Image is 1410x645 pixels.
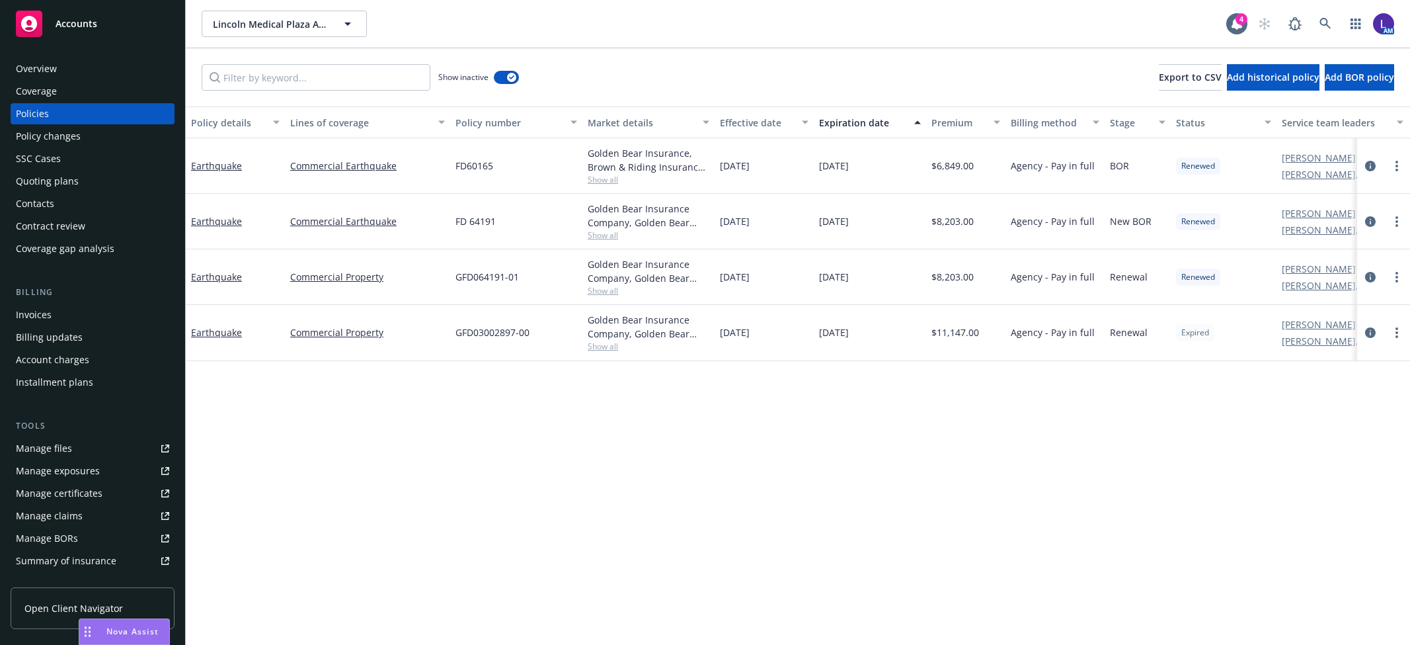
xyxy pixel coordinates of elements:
[11,483,175,504] a: Manage certificates
[1282,223,1385,237] a: [PERSON_NAME], CPCU
[290,159,445,173] a: Commercial Earthquake
[191,159,242,172] a: Earthquake
[16,372,93,393] div: Installment plans
[1389,158,1405,174] a: more
[11,58,175,79] a: Overview
[720,270,750,284] span: [DATE]
[1110,214,1152,228] span: New BOR
[450,107,582,138] button: Policy number
[931,270,974,284] span: $8,203.00
[11,103,175,124] a: Policies
[1343,11,1369,37] a: Switch app
[1110,270,1148,284] span: Renewal
[1181,271,1215,283] span: Renewed
[455,116,563,130] div: Policy number
[1235,13,1247,25] div: 4
[16,81,57,102] div: Coverage
[588,341,709,352] span: Show all
[819,270,849,284] span: [DATE]
[1171,107,1276,138] button: Status
[11,505,175,527] a: Manage claims
[16,304,52,325] div: Invoices
[202,64,430,91] input: Filter by keyword...
[588,202,709,230] div: Golden Bear Insurance Company, Golden Bear Insurance, Brown & Riding Insurance Services, Inc.
[11,438,175,459] a: Manage files
[11,286,175,299] div: Billing
[1110,116,1151,130] div: Stage
[56,19,97,29] span: Accounts
[455,270,519,284] span: GFD064191-01
[186,107,285,138] button: Policy details
[1325,71,1394,83] span: Add BOR policy
[1282,151,1356,165] a: [PERSON_NAME]
[438,71,489,83] span: Show inactive
[931,214,974,228] span: $8,203.00
[1005,107,1105,138] button: Billing method
[455,159,493,173] span: FD60165
[16,460,100,482] div: Manage exposures
[191,116,265,130] div: Policy details
[11,238,175,259] a: Coverage gap analysis
[1227,64,1319,91] button: Add historical policy
[931,325,979,339] span: $11,147.00
[290,214,445,228] a: Commercial Earthquake
[819,116,906,130] div: Expiration date
[1251,11,1278,37] a: Start snowing
[11,171,175,192] a: Quoting plans
[1282,167,1385,181] a: [PERSON_NAME], CPCU
[588,313,709,341] div: Golden Bear Insurance Company, Golden Bear Insurance, Brown & Riding Insurance Services, Inc.
[1011,214,1095,228] span: Agency - Pay in full
[1325,64,1394,91] button: Add BOR policy
[1282,318,1356,331] a: [PERSON_NAME]
[11,349,175,370] a: Account charges
[1282,206,1356,220] a: [PERSON_NAME]
[1282,334,1385,348] a: [PERSON_NAME], CPCU
[588,174,709,185] span: Show all
[16,58,57,79] div: Overview
[819,159,849,173] span: [DATE]
[1011,325,1095,339] span: Agency - Pay in full
[1011,116,1085,130] div: Billing method
[931,159,974,173] span: $6,849.00
[11,419,175,433] div: Tools
[1227,71,1319,83] span: Add historical policy
[290,270,445,284] a: Commercial Property
[11,126,175,147] a: Policy changes
[11,372,175,393] a: Installment plans
[290,116,430,130] div: Lines of coverage
[11,460,175,482] span: Manage exposures
[11,148,175,169] a: SSC Cases
[588,116,695,130] div: Market details
[582,107,715,138] button: Market details
[11,550,175,572] a: Summary of insurance
[1282,11,1308,37] a: Report a Bug
[285,107,450,138] button: Lines of coverage
[1362,269,1378,285] a: circleInformation
[1389,269,1405,285] a: more
[79,619,96,644] div: Drag to move
[588,230,709,241] span: Show all
[931,116,986,130] div: Premium
[1110,325,1148,339] span: Renewal
[11,193,175,214] a: Contacts
[16,103,49,124] div: Policies
[16,171,79,192] div: Quoting plans
[720,116,794,130] div: Effective date
[16,550,116,572] div: Summary of insurance
[1159,71,1222,83] span: Export to CSV
[1105,107,1171,138] button: Stage
[202,11,367,37] button: Lincoln Medical Plaza Association c/o [PERSON_NAME] Property Management
[1011,270,1095,284] span: Agency - Pay in full
[720,214,750,228] span: [DATE]
[11,304,175,325] a: Invoices
[1312,11,1339,37] a: Search
[16,126,81,147] div: Policy changes
[290,325,445,339] a: Commercial Property
[1176,116,1257,130] div: Status
[16,238,114,259] div: Coverage gap analysis
[1181,160,1215,172] span: Renewed
[1110,159,1129,173] span: BOR
[720,159,750,173] span: [DATE]
[819,214,849,228] span: [DATE]
[1282,279,1385,292] a: [PERSON_NAME], CPCU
